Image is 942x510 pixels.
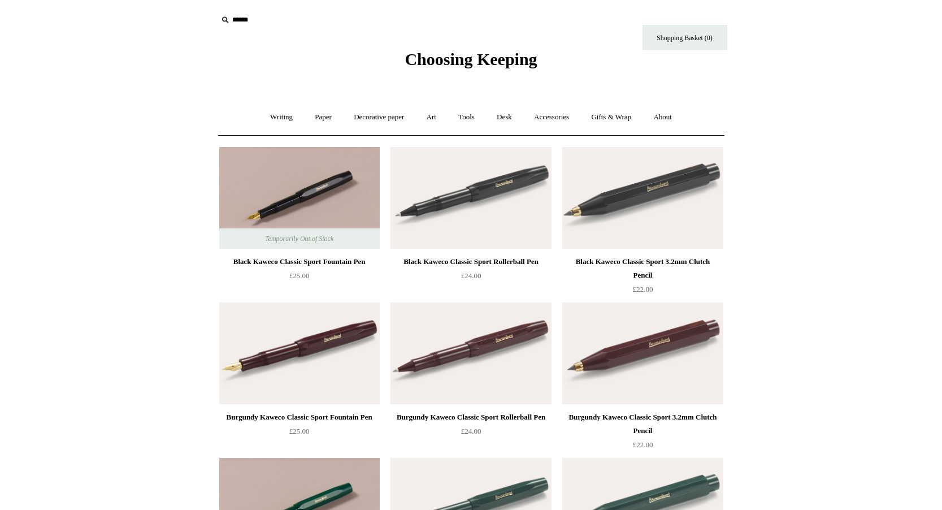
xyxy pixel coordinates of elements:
a: Art [416,102,446,132]
span: Choosing Keeping [405,50,537,68]
div: Burgundy Kaweco Classic Sport Rollerball Pen [393,410,548,424]
a: Shopping Basket (0) [643,25,727,50]
div: Black Kaweco Classic Sport 3.2mm Clutch Pencil [565,255,720,282]
a: Desk [487,102,522,132]
a: Black Kaweco Classic Sport Rollerball Pen £24.00 [390,255,551,301]
a: Accessories [524,102,579,132]
span: Temporarily Out of Stock [254,228,345,249]
a: Black Kaweco Classic Sport Rollerball Pen Black Kaweco Classic Sport Rollerball Pen [390,147,551,249]
a: Burgundy Kaweco Classic Sport Fountain Pen Burgundy Kaweco Classic Sport Fountain Pen [219,302,380,404]
span: £24.00 [461,427,481,435]
a: Burgundy Kaweco Classic Sport 3.2mm Clutch Pencil £22.00 [562,410,723,457]
a: Paper [305,102,342,132]
a: About [643,102,682,132]
img: Black Kaweco Classic Sport 3.2mm Clutch Pencil [562,147,723,249]
a: Choosing Keeping [405,59,537,67]
div: Black Kaweco Classic Sport Fountain Pen [222,255,377,269]
img: Burgundy Kaweco Classic Sport Rollerball Pen [390,302,551,404]
div: Black Kaweco Classic Sport Rollerball Pen [393,255,548,269]
a: Black Kaweco Classic Sport Fountain Pen £25.00 [219,255,380,301]
a: Black Kaweco Classic Sport 3.2mm Clutch Pencil Black Kaweco Classic Sport 3.2mm Clutch Pencil [562,147,723,249]
a: Burgundy Kaweco Classic Sport Fountain Pen £25.00 [219,410,380,457]
span: £25.00 [289,427,310,435]
span: £24.00 [461,271,481,280]
img: Black Kaweco Classic Sport Rollerball Pen [390,147,551,249]
a: Decorative paper [344,102,414,132]
span: £25.00 [289,271,310,280]
div: Burgundy Kaweco Classic Sport Fountain Pen [222,410,377,424]
a: Burgundy Kaweco Classic Sport Rollerball Pen £24.00 [390,410,551,457]
a: Burgundy Kaweco Classic Sport 3.2mm Clutch Pencil Burgundy Kaweco Classic Sport 3.2mm Clutch Pencil [562,302,723,404]
img: Burgundy Kaweco Classic Sport 3.2mm Clutch Pencil [562,302,723,404]
div: Burgundy Kaweco Classic Sport 3.2mm Clutch Pencil [565,410,720,438]
a: Black Kaweco Classic Sport 3.2mm Clutch Pencil £22.00 [562,255,723,301]
img: Black Kaweco Classic Sport Fountain Pen [219,147,380,249]
span: £22.00 [633,285,653,293]
a: Gifts & Wrap [581,102,641,132]
a: Writing [260,102,303,132]
a: Black Kaweco Classic Sport Fountain Pen Black Kaweco Classic Sport Fountain Pen Temporarily Out o... [219,147,380,249]
span: £22.00 [633,440,653,449]
img: Burgundy Kaweco Classic Sport Fountain Pen [219,302,380,404]
a: Tools [448,102,485,132]
a: Burgundy Kaweco Classic Sport Rollerball Pen Burgundy Kaweco Classic Sport Rollerball Pen [390,302,551,404]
